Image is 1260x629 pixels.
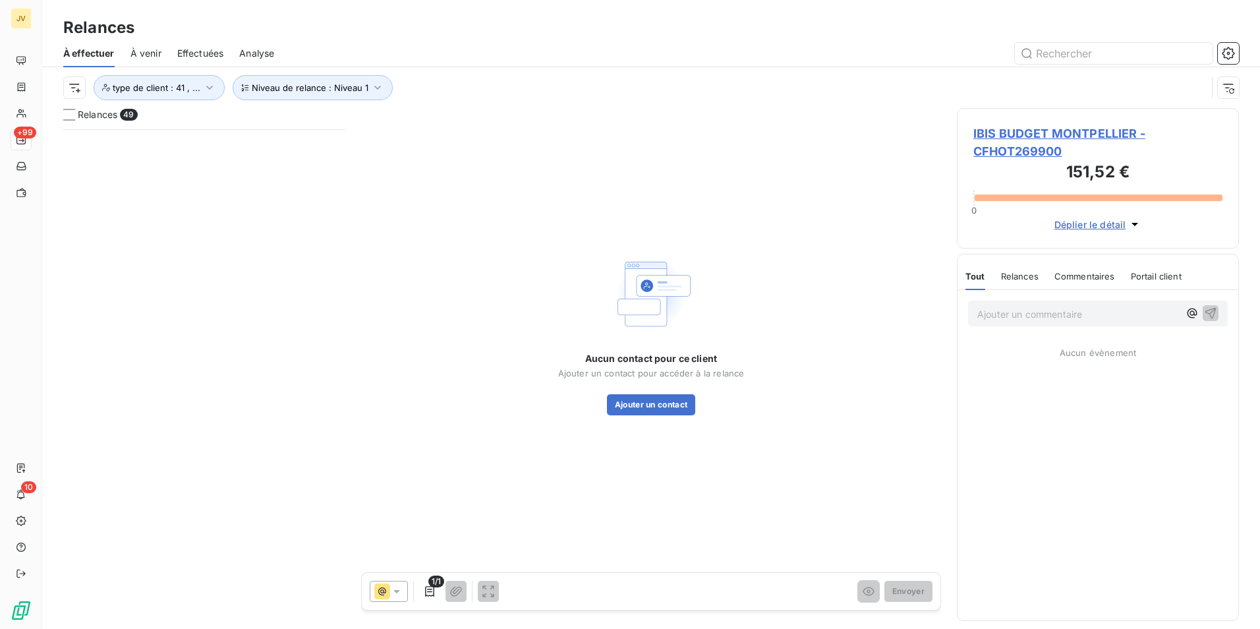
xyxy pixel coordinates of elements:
[14,127,36,138] span: +99
[1054,218,1126,231] span: Déplier le détail
[558,368,745,378] span: Ajouter un contact pour accéder à la relance
[120,109,137,121] span: 49
[63,47,115,60] span: À effectuer
[94,75,225,100] button: type de client : 41 , ...
[585,352,717,365] span: Aucun contact pour ce client
[239,47,274,60] span: Analyse
[1001,271,1039,282] span: Relances
[63,16,134,40] h3: Relances
[884,581,932,602] button: Envoyer
[973,160,1222,187] h3: 151,52 €
[1050,217,1146,232] button: Déplier le détail
[11,600,32,621] img: Logo LeanPay
[1131,271,1182,282] span: Portail client
[233,75,393,100] button: Niveau de relance : Niveau 1
[252,82,368,93] span: Niveau de relance : Niveau 1
[21,481,36,493] span: 10
[965,271,985,282] span: Tout
[1060,347,1136,358] span: Aucun évènement
[1015,43,1213,64] input: Rechercher
[973,125,1222,160] span: IBIS BUDGET MONTPELLIER - CFHOT269900
[1054,271,1115,282] span: Commentaires
[130,47,161,60] span: À venir
[607,394,696,415] button: Ajouter un contact
[609,252,693,336] img: Empty state
[78,108,117,121] span: Relances
[1215,584,1247,616] iframe: Intercom live chat
[971,205,977,216] span: 0
[428,576,444,587] span: 1/1
[177,47,224,60] span: Effectuées
[63,129,345,629] div: grid
[113,82,200,93] span: type de client : 41 , ...
[11,8,32,29] div: JV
